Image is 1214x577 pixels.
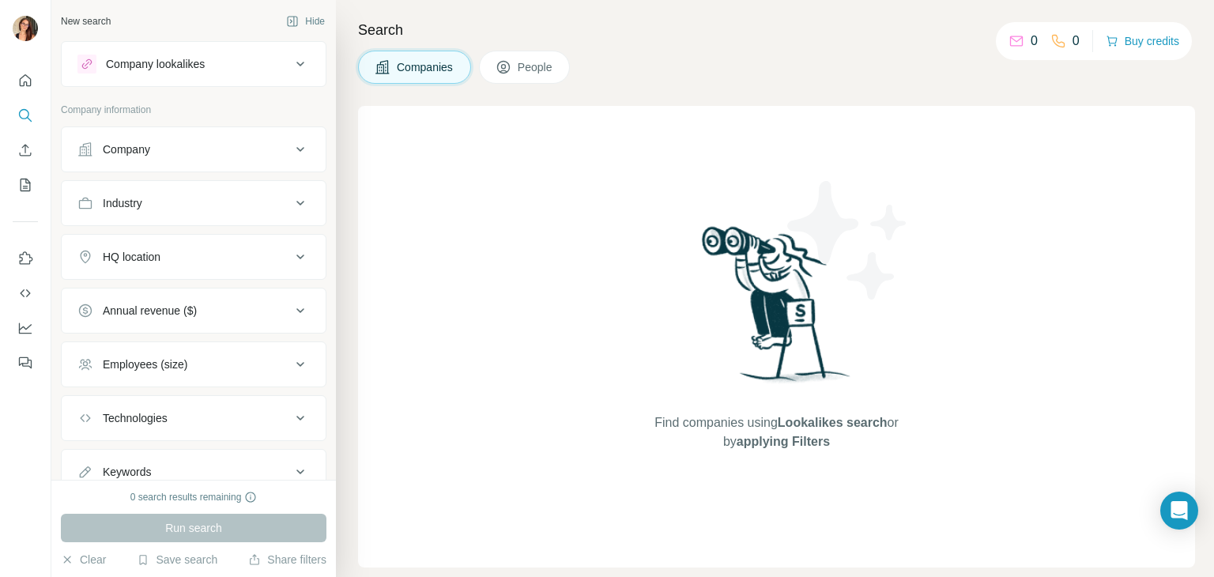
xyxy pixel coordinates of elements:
div: Company lookalikes [106,56,205,72]
div: New search [61,14,111,28]
p: Company information [61,103,326,117]
div: HQ location [103,249,160,265]
span: applying Filters [737,435,830,448]
button: Share filters [248,552,326,568]
button: Clear [61,552,106,568]
button: Technologies [62,399,326,437]
button: Buy credits [1106,30,1179,52]
span: Companies [397,59,454,75]
h4: Search [358,19,1195,41]
div: Technologies [103,410,168,426]
button: Search [13,101,38,130]
button: Enrich CSV [13,136,38,164]
button: Keywords [62,453,326,491]
span: Find companies using or by [650,413,903,451]
div: Keywords [103,464,151,480]
div: Company [103,141,150,157]
button: Dashboard [13,314,38,342]
button: Quick start [13,66,38,95]
button: Company lookalikes [62,45,326,83]
button: Hide [275,9,336,33]
div: Industry [103,195,142,211]
button: HQ location [62,238,326,276]
button: Industry [62,184,326,222]
button: Company [62,130,326,168]
button: Employees (size) [62,345,326,383]
div: Open Intercom Messenger [1160,492,1198,530]
img: Avatar [13,16,38,41]
div: 0 search results remaining [130,490,258,504]
button: Use Surfe on LinkedIn [13,244,38,273]
button: Use Surfe API [13,279,38,307]
button: My lists [13,171,38,199]
div: Annual revenue ($) [103,303,197,319]
span: People [518,59,554,75]
button: Feedback [13,349,38,377]
p: 0 [1073,32,1080,51]
img: Surfe Illustration - Woman searching with binoculars [695,222,859,398]
img: Surfe Illustration - Stars [777,169,919,311]
button: Save search [137,552,217,568]
p: 0 [1031,32,1038,51]
div: Employees (size) [103,356,187,372]
span: Lookalikes search [778,416,888,429]
button: Annual revenue ($) [62,292,326,330]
